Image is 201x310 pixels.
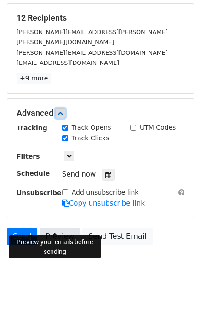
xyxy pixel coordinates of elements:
a: Send [7,228,37,245]
a: Send Test Email [82,228,152,245]
label: Track Clicks [72,133,109,143]
iframe: Chat Widget [155,266,201,310]
small: [PERSON_NAME][EMAIL_ADDRESS][PERSON_NAME][PERSON_NAME][DOMAIN_NAME] [17,29,167,46]
a: Preview [40,228,80,245]
strong: Unsubscribe [17,189,62,196]
label: Add unsubscribe link [72,188,139,197]
a: +9 more [17,73,51,84]
span: Send now [62,170,96,178]
div: Preview your emails before sending [9,235,101,258]
h5: 12 Recipients [17,13,184,23]
strong: Schedule [17,170,50,177]
small: [EMAIL_ADDRESS][DOMAIN_NAME] [17,59,119,66]
strong: Filters [17,153,40,160]
h5: Advanced [17,108,184,118]
small: [PERSON_NAME][EMAIL_ADDRESS][DOMAIN_NAME] [17,49,168,56]
label: UTM Codes [140,123,176,132]
label: Track Opens [72,123,111,132]
strong: Tracking [17,124,47,132]
a: Copy unsubscribe link [62,199,145,207]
